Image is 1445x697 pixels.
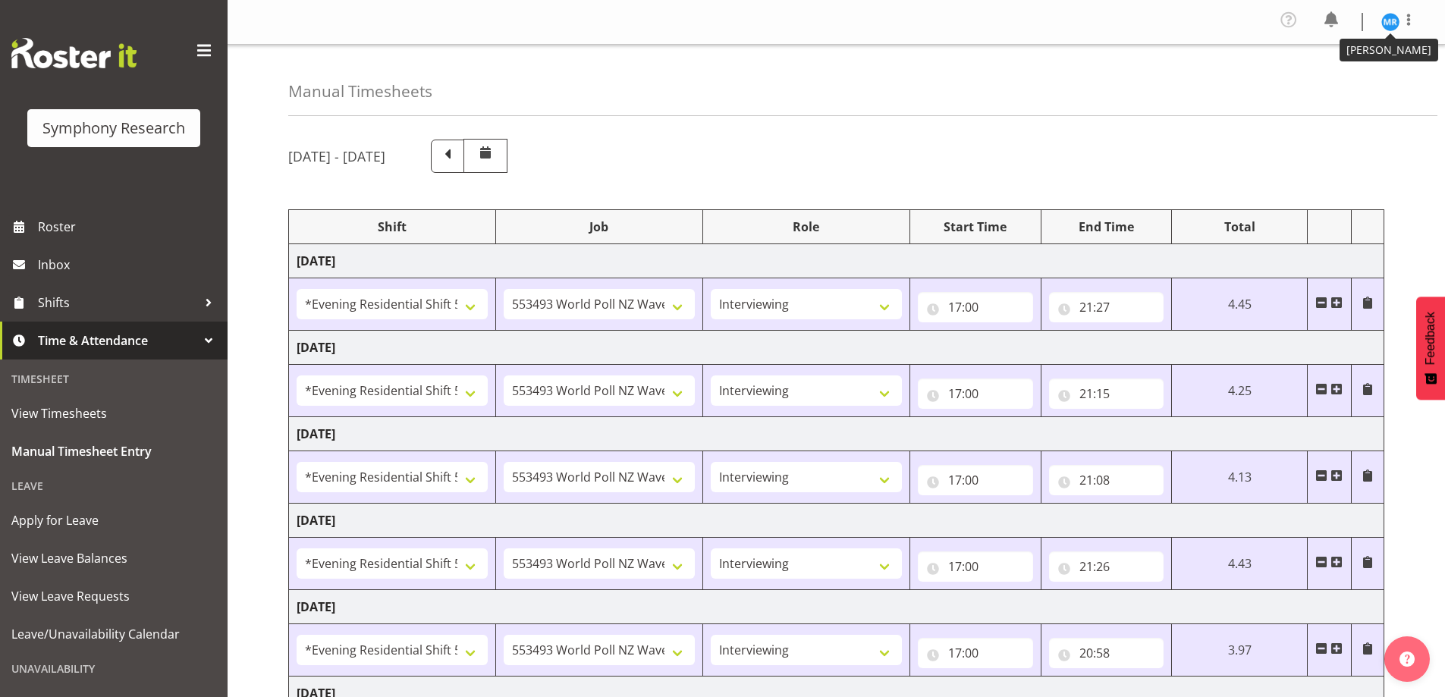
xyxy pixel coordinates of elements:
div: Total [1180,218,1299,236]
input: Click to select... [1049,378,1164,409]
div: Timesheet [4,363,224,394]
img: help-xxl-2.png [1399,651,1415,667]
span: Inbox [38,253,220,276]
span: Roster [38,215,220,238]
span: View Leave Balances [11,547,216,570]
img: michael-robinson11856.jpg [1381,13,1399,31]
input: Click to select... [918,551,1033,582]
a: View Timesheets [4,394,224,432]
span: Apply for Leave [11,509,216,532]
td: [DATE] [289,590,1384,624]
div: Job [504,218,695,236]
td: 3.97 [1172,624,1308,677]
span: View Timesheets [11,402,216,425]
td: [DATE] [289,417,1384,451]
div: Start Time [918,218,1033,236]
input: Click to select... [918,378,1033,409]
input: Click to select... [1049,551,1164,582]
td: 4.13 [1172,451,1308,504]
div: Unavailability [4,653,224,684]
div: Leave [4,470,224,501]
span: Manual Timesheet Entry [11,440,216,463]
a: Manual Timesheet Entry [4,432,224,470]
span: View Leave Requests [11,585,216,608]
input: Click to select... [1049,292,1164,322]
h4: Manual Timesheets [288,83,432,100]
a: Apply for Leave [4,501,224,539]
td: [DATE] [289,504,1384,538]
div: Role [711,218,902,236]
a: View Leave Requests [4,577,224,615]
td: [DATE] [289,244,1384,278]
span: Shifts [38,291,197,314]
input: Click to select... [918,292,1033,322]
td: 4.25 [1172,365,1308,417]
input: Click to select... [918,638,1033,668]
h5: [DATE] - [DATE] [288,148,385,165]
td: 4.45 [1172,278,1308,331]
input: Click to select... [918,465,1033,495]
span: Leave/Unavailability Calendar [11,623,216,645]
a: Leave/Unavailability Calendar [4,615,224,653]
span: Feedback [1424,312,1437,365]
div: Shift [297,218,488,236]
a: View Leave Balances [4,539,224,577]
span: Time & Attendance [38,329,197,352]
div: End Time [1049,218,1164,236]
img: Rosterit website logo [11,38,137,68]
td: [DATE] [289,331,1384,365]
div: Symphony Research [42,117,185,140]
input: Click to select... [1049,465,1164,495]
input: Click to select... [1049,638,1164,668]
button: Feedback - Show survey [1416,297,1445,400]
td: 4.43 [1172,538,1308,590]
